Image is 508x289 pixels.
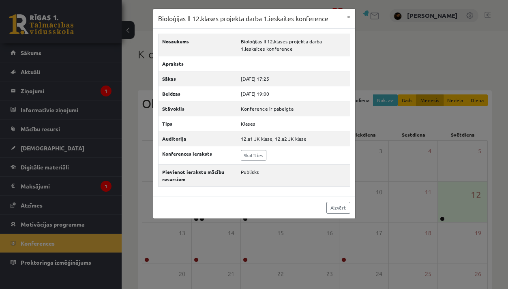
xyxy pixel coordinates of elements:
[237,131,350,146] td: 12.a1 JK klase, 12.a2 JK klase
[237,116,350,131] td: Klases
[342,9,355,24] button: ×
[158,101,237,116] th: Stāvoklis
[237,34,350,56] td: Bioloģijas II 12.klases projekta darba 1.ieskaites konference
[241,150,266,161] a: Skatīties
[158,164,237,186] th: Pievienot ierakstu mācību resursiem
[158,131,237,146] th: Auditorija
[158,146,237,164] th: Konferences ieraksts
[158,71,237,86] th: Sākas
[326,202,350,214] a: Aizvērt
[237,86,350,101] td: [DATE] 19:00
[158,86,237,101] th: Beidzas
[158,14,328,24] h3: Bioloģijas II 12.klases projekta darba 1.ieskaites konference
[158,34,237,56] th: Nosaukums
[158,56,237,71] th: Apraksts
[237,71,350,86] td: [DATE] 17:25
[237,164,350,186] td: Publisks
[158,116,237,131] th: Tips
[237,101,350,116] td: Konference ir pabeigta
